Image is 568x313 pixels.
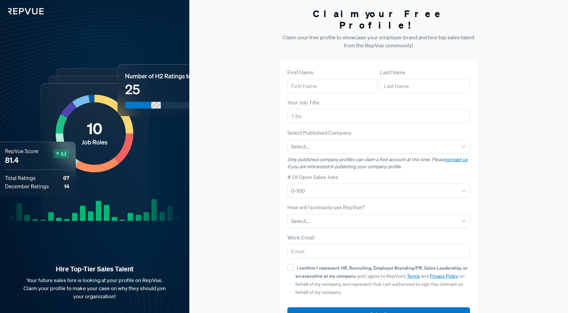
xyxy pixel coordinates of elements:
label: Your Job Title [287,98,320,106]
label: # Of Open Sales Jobs [287,173,338,181]
a: contact us [446,156,468,163]
p: Your future sales hire is looking at your profile on RepVue. Claim your profile to make your case... [11,276,179,300]
h3: Claim your Free Profile! [279,8,478,31]
label: Select Published Company [287,129,351,137]
label: First Name [287,68,314,76]
input: Title [287,109,470,123]
label: Last Name [380,68,406,76]
input: Email [287,244,470,258]
p: Claim your free profile to showcase your employer brand and hire top sales talent from the RepVue... [279,33,478,49]
input: Last Name [380,79,470,93]
label: Work Email [287,233,315,241]
span: and I agree to RepVue’s and on behalf of my company, and represent that I am authorized to sign t... [295,265,467,295]
strong: I confirm I represent HR, Recruiting, Employer Branding/PR, Sales Leadership, or an executive at ... [295,265,467,279]
a: Terms [407,273,420,279]
label: How will I primarily use RepVue? [287,203,365,211]
input: First Name [287,79,377,93]
p: Only published company profiles can claim a free account at this time. Please if you are interest... [287,156,470,170]
a: Privacy Policy [430,273,458,279]
strong: Hire Top-Tier Sales Talent [11,265,179,273]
